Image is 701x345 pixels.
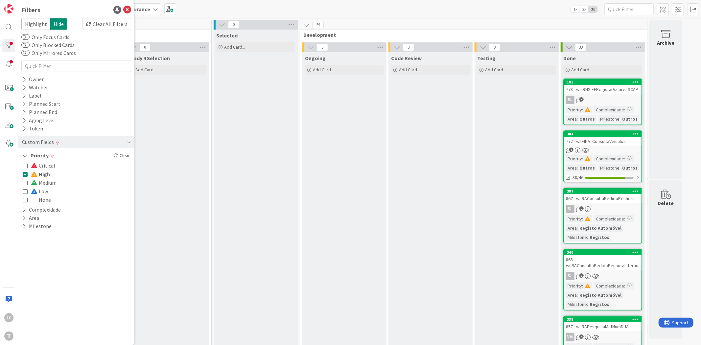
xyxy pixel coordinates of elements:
[563,188,642,243] a: 387867 - wsRAConsultaPedidoPenhoraSLPriority:Complexidade:Area:Registo AutomóvelMilestone:Registos
[579,334,584,339] span: 4
[566,155,582,162] div: Priority
[582,155,583,162] span: :
[578,115,596,123] div: Outros
[305,55,326,61] span: Ongoing
[21,108,58,116] div: Planned End
[23,178,57,187] button: Medium
[21,116,56,125] div: Aging Level
[566,106,582,113] div: Priority
[564,79,642,94] div: 181778 - wsIRNSIFFRegistarValoresSCAP
[575,43,586,51] span: 39
[598,164,619,172] div: Milestone
[4,313,13,322] div: LC
[21,92,42,100] div: Label
[577,224,578,232] span: :
[317,43,328,51] span: 0
[580,6,589,12] span: 2x
[128,55,170,61] span: Ready 4 Selection
[604,3,654,15] input: Quick Filter...
[4,4,13,13] img: Visit kanbanzone.com
[577,291,578,299] span: :
[31,195,51,204] span: None
[564,249,642,270] div: 346868 - wsRAConsultaPedidoPenhoraInterno
[564,131,642,146] div: 384772 - wsFINATConsultaVeiculos
[31,178,57,187] span: Medium
[588,234,611,241] div: Registos
[594,215,624,222] div: Complexidade
[582,282,583,289] span: :
[31,187,48,195] span: Low
[578,291,623,299] div: Registo Automóvel
[477,55,496,61] span: Testing
[564,194,642,203] div: 867 - wsRAConsultaPedidoPenhora
[594,106,624,113] div: Complexidade
[21,125,44,133] div: Token
[21,75,44,83] div: Owner
[582,215,583,222] span: :
[658,199,674,207] div: Delete
[21,222,52,230] button: Milestone
[569,148,573,152] span: 5
[567,189,642,194] div: 387
[224,44,245,50] span: Add Card...
[21,214,40,222] button: Area
[564,188,642,194] div: 387
[21,206,61,214] button: Complexidade
[23,187,48,195] button: Low
[82,18,131,30] div: Clear All Filters
[582,106,583,113] span: :
[578,164,596,172] div: Outros
[21,50,30,56] button: Only Mirrored Cards
[619,115,620,123] span: :
[21,42,30,48] button: Only Blocked Cards
[21,41,75,49] label: Only Blocked Cards
[564,316,642,331] div: 338857 - wsRAPesquisaMatNumDUA
[303,32,639,38] span: Development
[563,55,576,61] span: Done
[313,21,324,29] span: 39
[564,131,642,137] div: 384
[564,79,642,85] div: 181
[567,80,642,84] div: 181
[23,161,55,170] button: Critical
[589,6,597,12] span: 3x
[564,322,642,331] div: 857 - wsRAPesquisaMatNumDUA
[587,301,588,308] span: :
[566,115,577,123] div: Area
[588,301,611,308] div: Registos
[572,174,583,181] span: 38/46
[23,195,51,204] button: None
[566,234,587,241] div: Milestone
[571,6,580,12] span: 1x
[566,272,574,280] div: SL
[566,291,577,299] div: Area
[579,206,584,211] span: 2
[567,250,642,255] div: 346
[21,100,61,108] div: Planned Start
[579,97,584,102] span: 4
[657,39,675,47] div: Archive
[587,234,588,241] span: :
[564,272,642,280] div: SL
[564,188,642,203] div: 387867 - wsRAConsultaPedidoPenhora
[566,301,587,308] div: Milestone
[403,43,414,51] span: 0
[391,55,422,61] span: Code Review
[566,333,574,341] div: VM
[566,205,574,213] div: SL
[579,273,584,278] span: 1
[135,67,156,73] span: Add Card...
[112,151,131,160] div: Clear
[21,138,55,146] div: Custom Fields
[624,155,625,162] span: :
[624,106,625,113] span: :
[566,164,577,172] div: Area
[23,170,50,178] button: High
[571,67,592,73] span: Add Card...
[31,170,50,178] span: High
[564,85,642,94] div: 778 - wsIRNSIFFRegistarValoresSCAP
[578,224,623,232] div: Registo Automóvel
[21,34,30,40] button: Only Focus Cards
[21,5,40,15] div: Filters
[563,79,642,125] a: 181778 - wsIRNSIFFRegistarValoresSCAPSLPriority:Complexidade:Area:OutrosMilestone:Outros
